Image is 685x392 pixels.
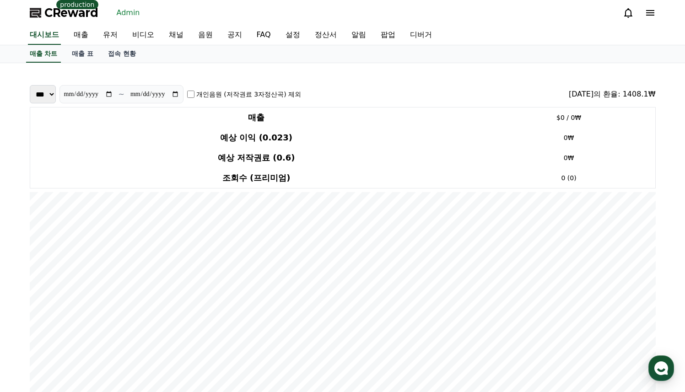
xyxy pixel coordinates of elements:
td: 0₩ [483,128,655,148]
a: CReward [30,5,98,20]
h4: 조회수 (프리미엄) [34,172,479,184]
a: 음원 [191,26,220,45]
a: 매출 [66,26,96,45]
a: 매출 표 [65,45,101,63]
span: CReward [44,5,98,20]
a: 알림 [344,26,373,45]
a: 유저 [96,26,125,45]
h4: 예상 이익 (0.023) [34,131,479,144]
a: 매출 차트 [26,45,61,63]
a: Admin [113,5,144,20]
a: 디버거 [403,26,439,45]
a: 접속 현황 [101,45,143,63]
a: 채널 [162,26,191,45]
td: 0₩ [483,148,655,168]
td: 0 (0) [483,168,655,188]
h4: 예상 저작권료 (0.6) [34,151,479,164]
a: FAQ [249,26,278,45]
a: 설정 [278,26,307,45]
a: 공지 [220,26,249,45]
td: $0 / 0₩ [483,107,655,128]
a: 팝업 [373,26,403,45]
h4: 매출 [34,111,479,124]
a: 대시보드 [28,26,61,45]
a: 비디오 [125,26,162,45]
a: 정산서 [307,26,344,45]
